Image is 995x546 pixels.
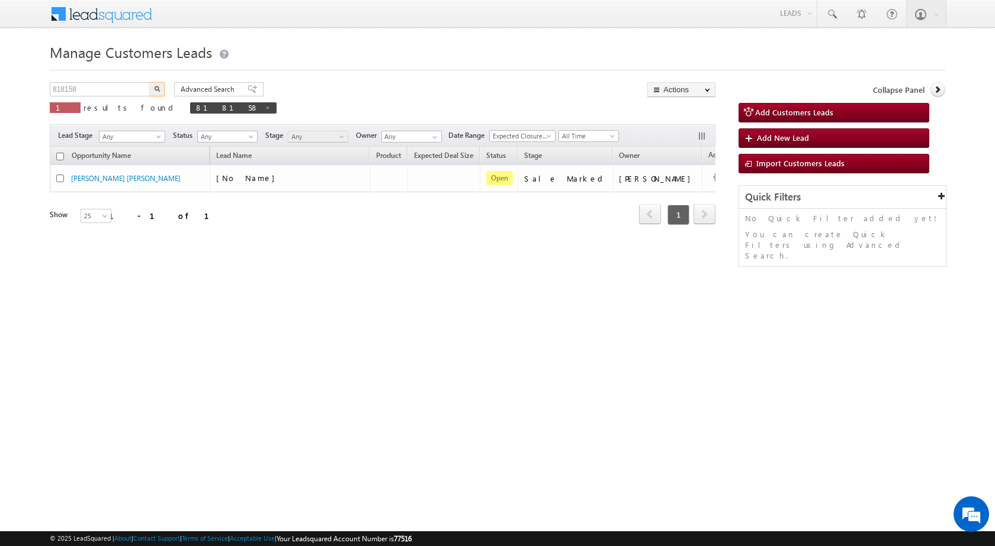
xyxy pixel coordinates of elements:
div: 1 - 1 of 1 [109,209,223,222]
a: [PERSON_NAME] [PERSON_NAME] [71,174,181,183]
a: 25 [81,209,111,223]
a: About [114,534,131,542]
span: Owner [356,130,381,141]
div: Sale Marked [524,173,607,184]
span: prev [639,204,661,224]
a: Any [197,131,258,143]
span: Expected Deal Size [414,151,473,160]
span: Collapse Panel [873,85,925,95]
p: No Quick Filter added yet! [745,213,940,224]
span: Advanced Search [181,84,238,95]
span: © 2025 LeadSquared | | | | | [50,533,412,544]
span: All Time [559,131,615,141]
span: 25 [81,211,113,221]
span: Import Customers Leads [756,158,845,168]
span: Stage [265,130,288,141]
a: Opportunity Name [66,149,137,164]
span: Opportunity Name [72,151,131,160]
div: Show [50,209,71,220]
a: Stage [518,149,548,164]
span: 818158 [196,102,259,112]
span: Add Customers Leads [755,107,833,117]
a: Acceptable Use [230,534,275,542]
img: Search [154,86,160,92]
span: 1 [667,205,689,225]
span: Expected Closure Date [490,131,551,141]
a: Any [288,131,348,143]
a: Show All Items [426,131,441,143]
span: Open [486,171,513,185]
span: Any [288,131,345,142]
span: Date Range [448,130,489,141]
span: Owner [619,151,640,160]
a: Expected Closure Date [489,130,556,142]
div: Quick Filters [739,186,946,209]
span: Actions [702,148,738,164]
a: prev [639,205,661,224]
input: Type to Search [381,131,442,143]
span: 1 [56,102,75,112]
p: You can create Quick Filters using Advanced Search. [745,229,940,261]
span: Your Leadsquared Account Number is [277,534,412,543]
a: All Time [559,130,619,142]
span: Any [198,131,254,142]
span: Any [99,131,161,142]
span: next [694,204,715,224]
span: Product [376,151,401,160]
button: Actions [647,82,715,97]
span: [No Name] [216,173,281,183]
a: Status [480,149,512,164]
a: Any [99,131,165,143]
a: Expected Deal Size [408,149,479,164]
span: 77516 [394,534,412,543]
a: Terms of Service [182,534,228,542]
input: Check all records [56,153,64,160]
div: [PERSON_NAME] [619,173,696,184]
span: results found [84,102,178,112]
a: Contact Support [133,534,180,542]
span: Lead Name [210,149,258,164]
span: Add New Lead [757,133,809,143]
span: Lead Stage [58,130,97,141]
span: Manage Customers Leads [50,43,212,62]
span: Stage [524,151,542,160]
a: next [694,205,715,224]
span: Status [173,130,197,141]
